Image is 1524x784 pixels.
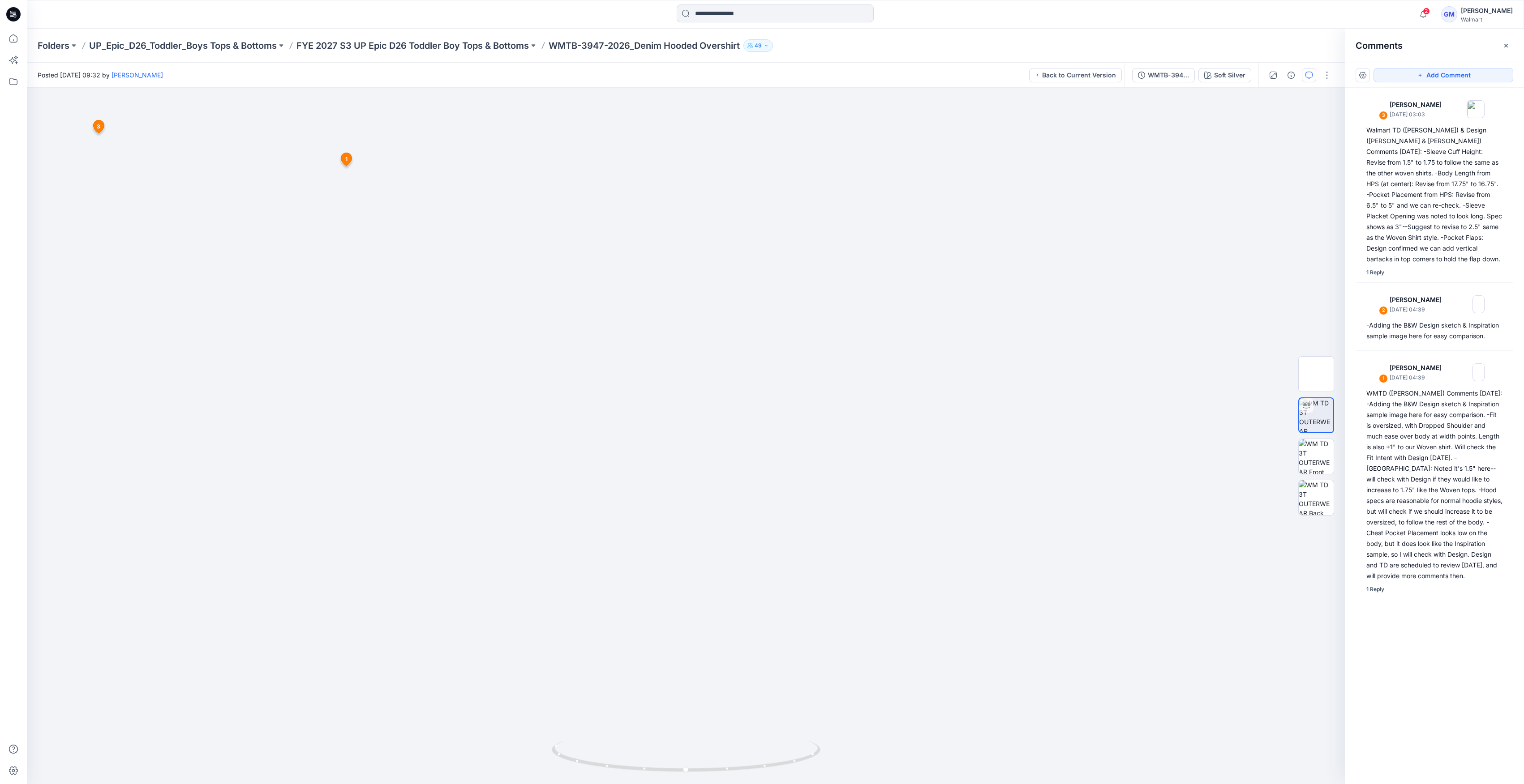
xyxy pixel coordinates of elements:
img: Kristin Veit [1368,363,1386,381]
h2: Comments [1356,40,1403,51]
button: Soft Silver [1198,68,1251,82]
div: WMTD ([PERSON_NAME]) Comments [DATE]: -Adding the B&W Design sketch & Inspiration sample image he... [1366,388,1503,581]
img: WM TD 3T OUTERWEAR Back wo Avatar [1299,480,1334,515]
img: Kristin Veit [1368,295,1386,313]
p: [DATE] 03:03 [1390,110,1442,119]
img: WM TD 3T OUTERWEAR Turntable with Avatar [1299,398,1333,432]
span: Posted [DATE] 09:32 by [38,70,163,80]
div: -Adding the B&W Design sketch & Inspiration sample image here for easy comparison. [1366,320,1503,341]
p: [DATE] 04:39 [1390,373,1447,382]
button: WMTB-3947-2026_Denim Hooded Overshirt_Soft Silver [1132,68,1195,82]
p: [PERSON_NAME] [1390,362,1447,373]
a: [PERSON_NAME] [112,71,163,79]
div: Walmart TD ([PERSON_NAME]) & Design ([PERSON_NAME] & [PERSON_NAME]) Comments [DATE]: -Sleeve Cuff... [1366,125,1503,264]
div: Walmart [1461,16,1513,23]
button: Back to Current Version [1029,68,1122,82]
div: 1 Reply [1366,585,1384,594]
p: [PERSON_NAME] [1390,99,1442,110]
img: WM TD 3T OUTERWEAR Front wo Avatar [1299,439,1334,474]
a: UP_Epic_D26_Toddler_Boys Tops & Bottoms [89,39,277,52]
a: Folders [38,39,69,52]
button: Add Comment [1374,68,1513,82]
div: 1 Reply [1366,268,1384,277]
p: [DATE] 04:39 [1390,305,1447,314]
div: [PERSON_NAME] [1461,5,1513,16]
p: [PERSON_NAME] [1390,294,1447,305]
p: WMTB-3947-2026_Denim Hooded Overshirt [549,39,740,52]
div: 2 [1379,306,1388,315]
button: Details [1284,68,1298,82]
div: 3 [1379,111,1388,120]
p: 49 [755,41,762,51]
div: WMTB-3947-2026_Denim Hooded Overshirt_Soft Silver [1148,70,1189,80]
img: Kristin Veit [1368,100,1386,118]
a: FYE 2027 S3 UP Epic D26 Toddler Boy Tops & Bottoms [296,39,529,52]
div: GM [1441,6,1457,22]
div: 1 [1379,374,1388,383]
span: 2 [1423,8,1430,15]
button: 49 [743,39,773,52]
div: Soft Silver [1214,70,1245,80]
